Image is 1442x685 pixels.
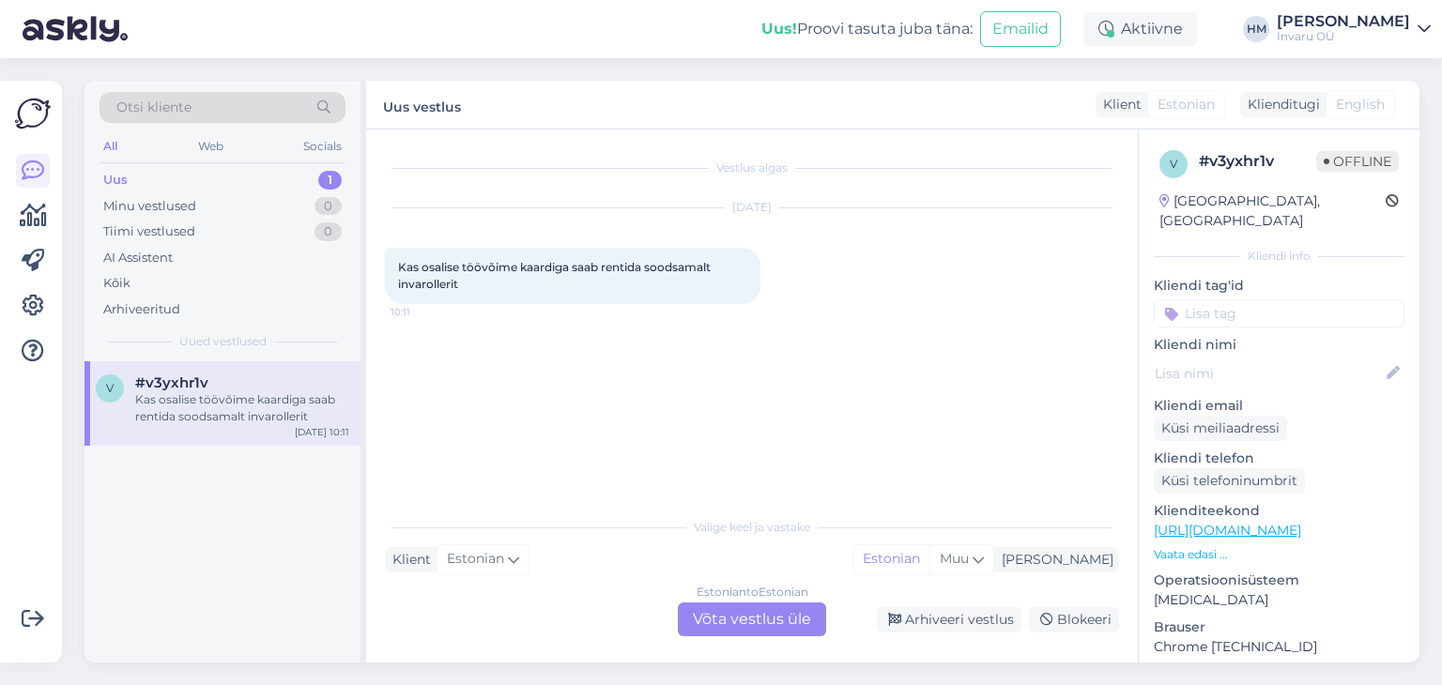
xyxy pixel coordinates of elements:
[447,549,504,570] span: Estonian
[1154,637,1404,657] p: Chrome [TECHNICAL_ID]
[1154,501,1404,521] p: Klienditeekond
[1029,607,1119,632] div: Blokeeri
[994,550,1113,570] div: [PERSON_NAME]
[1159,191,1386,231] div: [GEOGRAPHIC_DATA], [GEOGRAPHIC_DATA]
[1336,95,1385,114] span: English
[385,519,1119,536] div: Valige keel ja vastake
[135,391,349,425] div: Kas osalise töövõime kaardiga saab rentida soodsamalt invarollerit
[1158,95,1215,114] span: Estonian
[103,197,196,216] div: Minu vestlused
[314,197,342,216] div: 0
[697,584,808,601] div: Estonian to Estonian
[385,199,1119,216] div: [DATE]
[103,222,195,241] div: Tiimi vestlused
[1154,248,1404,265] div: Kliendi info
[1154,449,1404,468] p: Kliendi telefon
[383,92,461,117] label: Uus vestlus
[385,160,1119,176] div: Vestlus algas
[391,305,461,319] span: 10:11
[1154,335,1404,355] p: Kliendi nimi
[318,171,342,190] div: 1
[1154,299,1404,327] input: Lisa tag
[1155,363,1383,384] input: Lisa nimi
[1240,95,1320,114] div: Klienditugi
[194,134,227,159] div: Web
[385,550,431,570] div: Klient
[1096,95,1142,114] div: Klient
[1154,546,1404,563] p: Vaata edasi ...
[980,11,1061,47] button: Emailid
[877,607,1021,632] div: Arhiveeri vestlus
[103,274,130,293] div: Kõik
[15,96,51,131] img: Askly Logo
[1154,276,1404,296] p: Kliendi tag'id
[1154,571,1404,590] p: Operatsioonisüsteem
[299,134,345,159] div: Socials
[1083,12,1198,46] div: Aktiivne
[106,381,114,395] span: v
[1154,590,1404,610] p: [MEDICAL_DATA]
[761,20,797,38] b: Uus!
[1154,416,1287,441] div: Küsi meiliaadressi
[1154,468,1305,494] div: Küsi telefoninumbrit
[1154,522,1301,539] a: [URL][DOMAIN_NAME]
[853,545,929,573] div: Estonian
[761,18,973,40] div: Proovi tasuta juba täna:
[1170,157,1177,171] span: v
[1277,29,1410,44] div: Invaru OÜ
[678,602,826,636] div: Võta vestlus üle
[295,425,349,439] div: [DATE] 10:11
[1243,16,1269,42] div: HM
[100,134,121,159] div: All
[1277,14,1410,29] div: [PERSON_NAME]
[103,249,173,267] div: AI Assistent
[1316,151,1399,172] span: Offline
[1277,14,1431,44] a: [PERSON_NAME]Invaru OÜ
[1154,617,1404,637] p: Brauser
[103,171,128,190] div: Uus
[116,98,192,117] span: Otsi kliente
[940,550,969,567] span: Muu
[179,333,267,350] span: Uued vestlused
[1199,150,1316,173] div: # v3yxhr1v
[135,374,208,391] span: #v3yxhr1v
[103,300,180,319] div: Arhiveeritud
[314,222,342,241] div: 0
[398,260,713,291] span: Kas osalise töövõime kaardiga saab rentida soodsamalt invarollerit
[1154,396,1404,416] p: Kliendi email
